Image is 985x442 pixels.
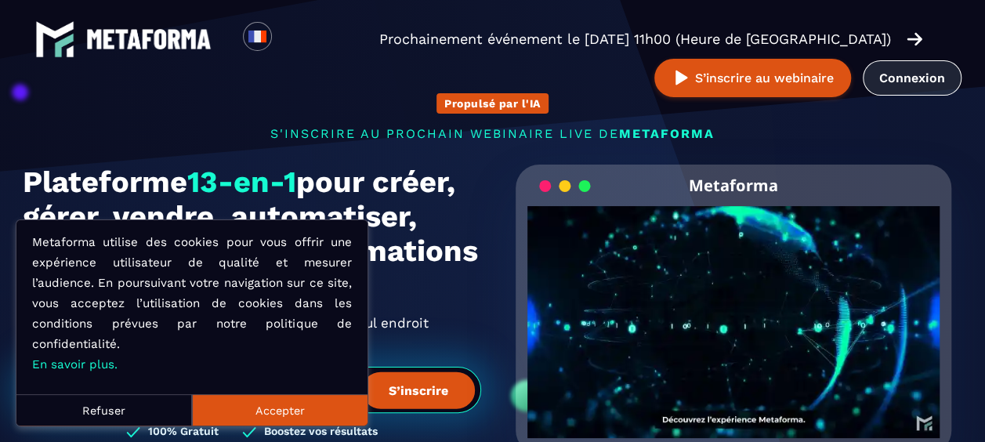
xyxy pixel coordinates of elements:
[689,165,778,206] h2: Metaforma
[16,394,192,426] button: Refuser
[187,165,296,199] span: 13-en-1
[148,425,219,440] h3: 100% Gratuit
[248,27,267,46] img: fr
[242,425,256,440] img: checked
[672,68,691,88] img: play
[272,22,310,56] div: Search for option
[264,425,378,440] h3: Boostez vos résultats
[619,126,715,141] span: METAFORMA
[379,28,891,50] p: Prochainement événement le [DATE] 11h00 (Heure de [GEOGRAPHIC_DATA])
[362,371,475,408] button: S’inscrire
[285,30,297,49] input: Search for option
[86,29,212,49] img: logo
[192,394,368,426] button: Accepter
[863,60,961,96] a: Connexion
[35,20,74,59] img: logo
[907,31,922,48] img: arrow-right
[654,59,851,97] button: S’inscrire au webinaire
[32,232,352,375] p: Metaforma utilise des cookies pour vous offrir une expérience utilisateur de qualité et mesurer l...
[32,357,118,371] a: En savoir plus.
[527,206,940,412] video: Your browser does not support the video tag.
[23,165,481,303] h1: Plateforme pour créer, gérer, vendre, automatiser, scaler vos services, formations et coachings.
[23,126,963,141] p: s'inscrire au prochain webinaire live de
[539,179,591,194] img: loading
[126,425,140,440] img: checked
